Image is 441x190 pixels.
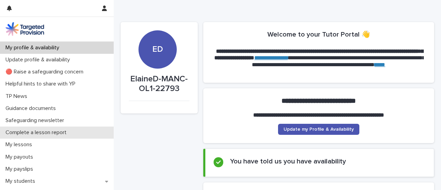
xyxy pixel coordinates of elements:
[284,127,354,132] span: Update my Profile & Availability
[3,69,89,75] p: 🔴 Raise a safeguarding concern
[3,57,75,63] p: Update profile & availability
[3,166,39,172] p: My payslips
[278,124,359,135] a: Update my Profile & Availability
[3,129,72,136] p: Complete a lesson report
[3,81,81,87] p: Helpful hints to share with YP
[6,22,44,36] img: M5nRWzHhSzIhMunXDL62
[3,93,33,100] p: TP News
[3,141,38,148] p: My lessons
[230,157,346,166] h2: You have told us you have availability
[3,117,70,124] p: Safeguarding newsletter
[129,74,189,94] p: ElaineD-MANC-OL1-22793
[3,154,39,160] p: My payouts
[3,105,61,112] p: Guidance documents
[3,178,41,184] p: My students
[139,6,177,54] div: ED
[3,44,65,51] p: My profile & availability
[267,30,370,39] h2: Welcome to your Tutor Portal 👋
